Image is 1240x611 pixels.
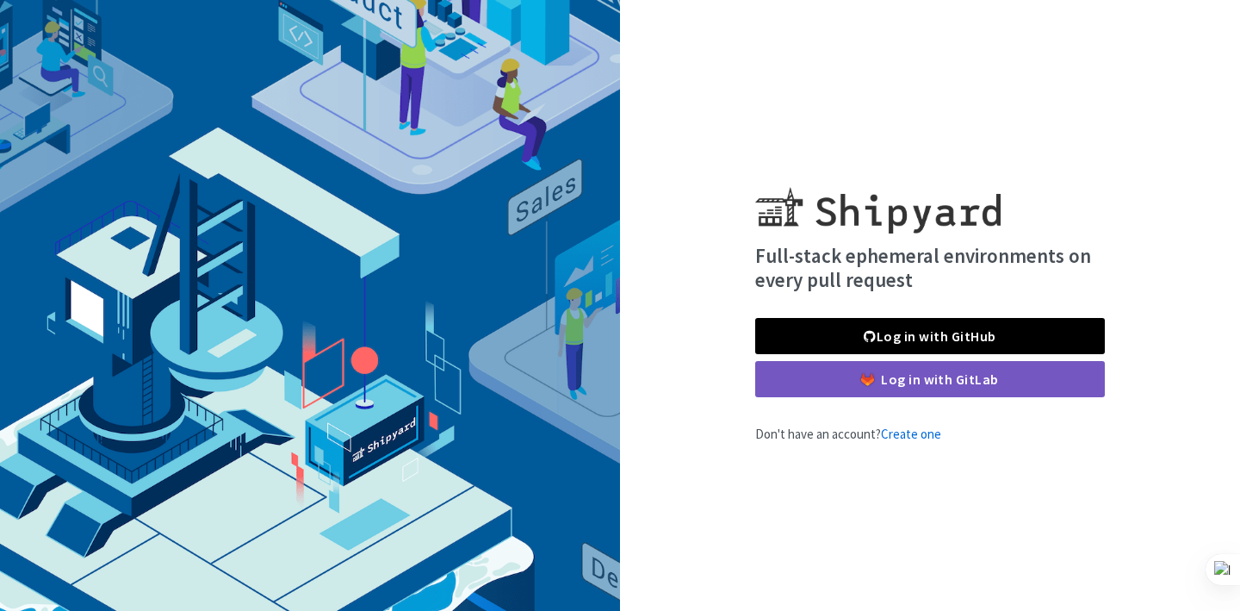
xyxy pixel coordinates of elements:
[755,318,1105,354] a: Log in with GitHub
[881,426,941,442] a: Create one
[755,361,1105,397] a: Log in with GitLab
[755,166,1001,234] img: Shipyard logo
[755,244,1105,291] h4: Full-stack ephemeral environments on every pull request
[861,373,874,386] img: gitlab-color.svg
[755,426,941,442] span: Don't have an account?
